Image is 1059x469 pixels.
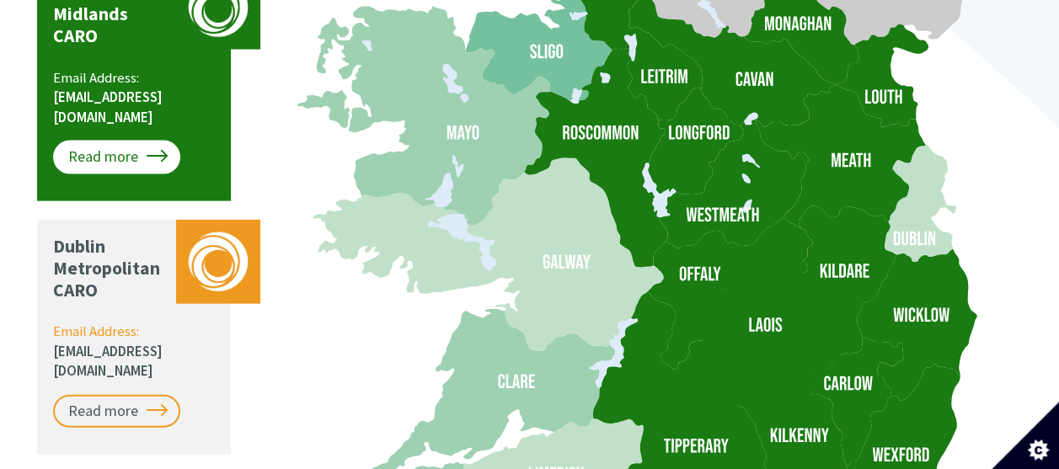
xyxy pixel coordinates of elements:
[53,322,217,381] p: Email Address:
[53,68,217,128] p: Email Address:
[992,402,1059,469] button: Set cookie preferences
[53,236,168,301] p: Dublin Metropolitan CARO
[53,395,180,429] a: Read more
[53,342,163,381] a: [EMAIL_ADDRESS][DOMAIN_NAME]
[53,88,163,126] a: [EMAIL_ADDRESS][DOMAIN_NAME]
[53,141,180,174] a: Read more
